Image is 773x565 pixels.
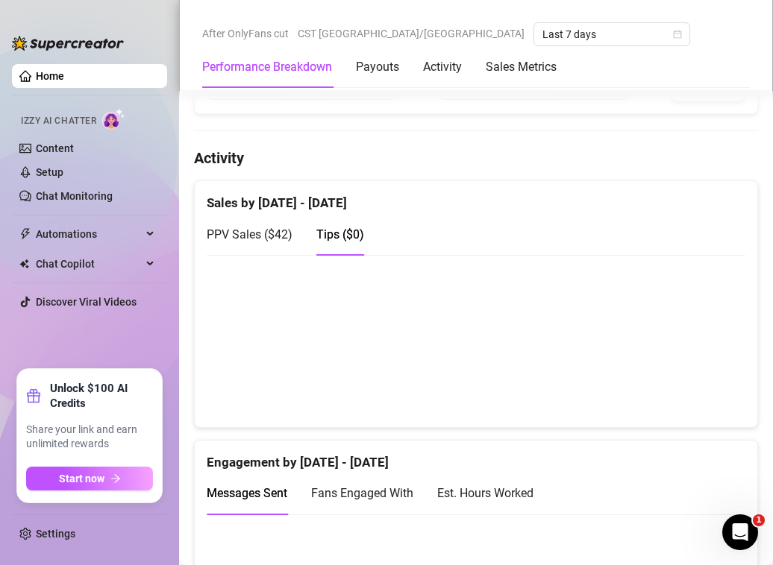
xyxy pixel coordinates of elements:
[36,190,113,202] a: Chat Monitoring
[356,58,399,76] div: Payouts
[19,259,29,269] img: Chat Copilot
[110,473,121,484] span: arrow-right
[21,114,96,128] span: Izzy AI Chatter
[207,181,745,213] div: Sales by [DATE] - [DATE]
[207,486,287,500] span: Messages Sent
[50,381,153,411] strong: Unlock $100 AI Credits
[59,473,104,484] span: Start now
[36,70,64,82] a: Home
[26,467,153,490] button: Start nowarrow-right
[12,36,124,51] img: logo-BBDzfeDw.svg
[36,528,75,540] a: Settings
[36,166,63,178] a: Setup
[36,252,142,276] span: Chat Copilot
[202,22,289,45] span: After OnlyFans cut
[486,58,557,76] div: Sales Metrics
[102,108,125,130] img: AI Chatter
[423,58,462,76] div: Activity
[207,441,745,473] div: Engagement by [DATE] - [DATE]
[26,388,41,403] span: gift
[19,228,31,240] span: thunderbolt
[722,514,758,550] iframe: Intercom live chat
[26,423,153,452] span: Share your link and earn unlimited rewards
[542,23,681,45] span: Last 7 days
[194,148,758,168] h4: Activity
[36,222,142,246] span: Automations
[202,58,332,76] div: Performance Breakdown
[437,484,533,502] div: Est. Hours Worked
[36,142,74,154] a: Content
[316,227,364,242] span: Tips ( $0 )
[753,514,765,526] span: 1
[36,296,137,308] a: Discover Viral Videos
[673,30,682,39] span: calendar
[207,227,292,242] span: PPV Sales ( $42 )
[298,22,525,45] span: CST [GEOGRAPHIC_DATA]/[GEOGRAPHIC_DATA]
[311,486,413,500] span: Fans Engaged With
